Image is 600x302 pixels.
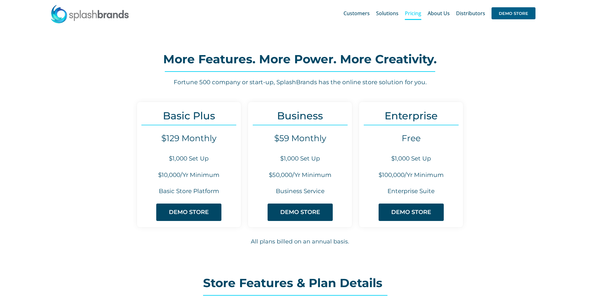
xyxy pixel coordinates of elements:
[428,11,450,16] span: About Us
[50,4,129,23] img: SplashBrands.com Logo
[456,11,485,16] span: Distributors
[156,204,221,221] a: DEMO STORE
[137,110,241,122] h3: Basic Plus
[137,171,241,179] h6: $10,000/Yr Minimum
[268,204,333,221] a: DEMO STORE
[169,209,209,216] span: DEMO STORE
[79,237,522,246] h6: All plans billed on an annual basis.
[492,7,535,19] span: DEMO STORE
[379,204,444,221] a: DEMO STORE
[343,3,370,23] a: Customers
[280,209,320,216] span: DEMO STORE
[248,154,352,163] h6: $1,000 Set Up
[248,187,352,196] h6: Business Service
[343,11,370,16] span: Customers
[391,209,431,216] span: DEMO STORE
[359,187,463,196] h6: Enterprise Suite
[203,277,397,289] h2: Store Features & Plan Details
[78,53,521,66] h2: More Features. More Power. More Creativity.
[137,154,241,163] h6: $1,000 Set Up
[456,3,485,23] a: Distributors
[248,110,352,122] h3: Business
[248,171,352,179] h6: $50,000/Yr Minimum
[359,133,463,143] h4: Free
[359,154,463,163] h6: $1,000 Set Up
[359,110,463,122] h3: Enterprise
[78,78,521,87] h6: Fortune 500 company or start-up, SplashBrands has the online store solution for you.
[343,3,535,23] nav: Main Menu
[137,133,241,143] h4: $129 Monthly
[359,171,463,179] h6: $100,000/Yr Minimum
[376,11,399,16] span: Solutions
[405,11,421,16] span: Pricing
[492,3,535,23] a: DEMO STORE
[405,3,421,23] a: Pricing
[248,133,352,143] h4: $59 Monthly
[137,187,241,196] h6: Basic Store Platform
